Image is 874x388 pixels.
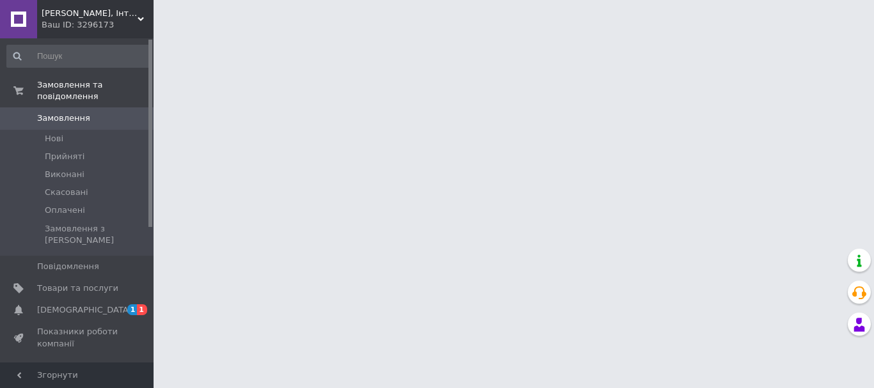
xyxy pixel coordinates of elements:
span: Показники роботи компанії [37,326,118,349]
span: Замовлення [37,113,90,124]
span: Оплачені [45,205,85,216]
span: 1 [127,304,138,315]
input: Пошук [6,45,151,68]
span: Панель управління [37,360,118,383]
span: 1 [137,304,147,315]
div: Ваш ID: 3296173 [42,19,154,31]
span: Прийняті [45,151,84,162]
span: Виконані [45,169,84,180]
span: Товари та послуги [37,283,118,294]
span: Повідомлення [37,261,99,272]
span: Teddi, Інтернет маркет [42,8,138,19]
span: [DEMOGRAPHIC_DATA] [37,304,132,316]
span: Нові [45,133,63,144]
span: Скасовані [45,187,88,198]
span: Замовлення з [PERSON_NAME] [45,223,150,246]
span: Замовлення та повідомлення [37,79,154,102]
